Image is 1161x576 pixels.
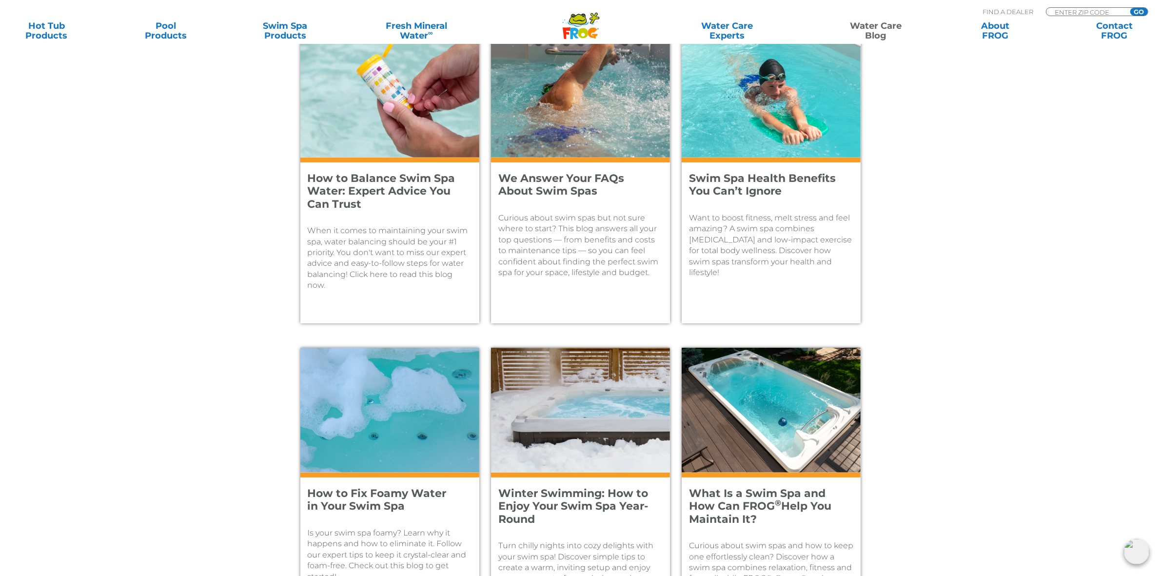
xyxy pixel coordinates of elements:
[689,213,853,278] p: Want to boost fitness, melt stress and feel amazing? A swim spa combines [MEDICAL_DATA] and low-i...
[1068,21,1161,40] a: ContactFROG
[1130,8,1148,16] input: GO
[358,21,474,40] a: Fresh MineralWater∞
[983,7,1033,16] p: Find A Dealer
[498,487,649,526] h4: Winter Swimming: How to Enjoy Your Swim Spa Year-Round
[682,33,861,323] a: A young girl swims in a swim spa with a kickboard. She is wearing goggles and a blue swimsuit.Swi...
[949,21,1042,40] a: AboutFROG
[119,21,212,40] a: PoolProducts
[829,21,922,40] a: Water CareBlog
[308,487,459,513] h4: How to Fix Foamy Water in Your Swim Spa
[498,172,649,198] h4: We Answer Your FAQs About Swim Spas
[491,348,670,473] img: An outdoor swim spa is surrounded by snow.
[428,29,433,37] sup: ∞
[1054,8,1120,16] input: Zip Code Form
[239,21,332,40] a: Swim SpaProducts
[652,21,803,40] a: Water CareExperts
[300,33,479,158] img: A woman with pink nail polish tests her swim spa with FROG @ease Test Strips
[308,172,459,211] h4: How to Balance Swim Spa Water: Expert Advice You Can Trust
[775,498,781,508] sup: ®
[308,225,472,291] p: When it comes to maintaining your swim spa, water balancing should be your #1 priority. You don't...
[300,33,479,323] a: A woman with pink nail polish tests her swim spa with FROG @ease Test StripsHow to Balance Swim S...
[491,33,670,158] img: A man swim sin the moving current of a swim spa
[682,33,861,158] img: A young girl swims in a swim spa with a kickboard. She is wearing goggles and a blue swimsuit.
[689,172,840,198] h4: Swim Spa Health Benefits You Can’t Ignore
[1124,539,1149,564] img: openIcon
[491,33,670,323] a: A man swim sin the moving current of a swim spaWe Answer Your FAQs About Swim SpasCurious about s...
[498,213,663,278] p: Curious about swim spas but not sure where to start? This blog answers all your top questions — f...
[689,487,840,526] h4: What Is a Swim Spa and How Can FROG Help You Maintain It?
